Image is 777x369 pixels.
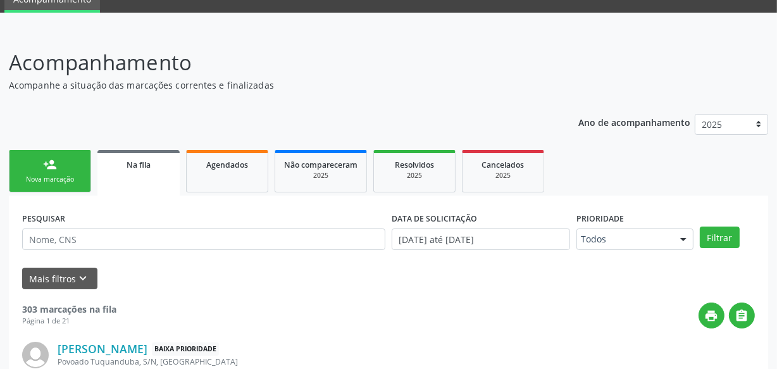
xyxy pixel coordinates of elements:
[699,303,724,328] button: print
[9,78,540,92] p: Acompanhe a situação das marcações correntes e finalizadas
[206,159,248,170] span: Agendados
[18,175,82,184] div: Nova marcação
[22,316,116,327] div: Página 1 de 21
[22,268,97,290] button: Mais filtroskeyboard_arrow_down
[700,227,740,248] button: Filtrar
[284,171,357,180] div: 2025
[58,342,147,356] a: [PERSON_NAME]
[22,228,385,250] input: Nome, CNS
[392,209,477,228] label: DATA DE SOLICITAÇÃO
[729,303,755,328] button: 
[392,228,570,250] input: Selecione um intervalo
[284,159,357,170] span: Não compareceram
[22,209,65,228] label: PESQUISAR
[22,303,116,315] strong: 303 marcações na fila
[77,272,90,285] i: keyboard_arrow_down
[578,114,690,130] p: Ano de acompanhamento
[383,171,446,180] div: 2025
[58,356,565,367] div: Povoado Tuquanduba, S/N, [GEOGRAPHIC_DATA]
[22,342,49,368] img: img
[482,159,525,170] span: Cancelados
[576,209,624,228] label: Prioridade
[471,171,535,180] div: 2025
[152,342,219,356] span: Baixa Prioridade
[395,159,434,170] span: Resolvidos
[43,158,57,172] div: person_add
[705,309,719,323] i: print
[127,159,151,170] span: Na fila
[9,47,540,78] p: Acompanhamento
[581,233,668,246] span: Todos
[735,309,749,323] i: 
